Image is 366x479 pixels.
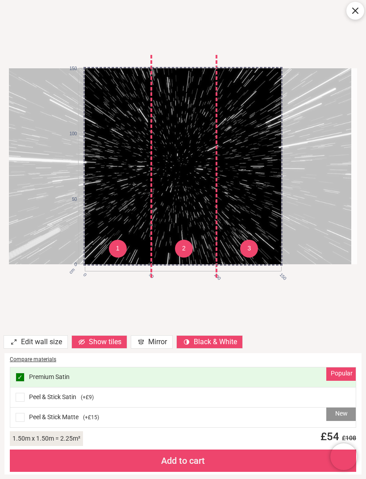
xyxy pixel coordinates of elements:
[10,408,356,427] div: Peel & Stick Matte
[330,443,357,470] iframe: Brevo live chat
[212,272,217,277] span: 100
[60,196,77,203] span: 50
[339,434,356,442] span: £ 108
[60,262,77,268] span: 0
[326,367,356,381] div: Popular
[60,131,77,137] span: 100
[4,335,68,349] div: Edit wall size
[326,408,356,421] div: New
[10,356,356,363] div: Compare materials
[176,335,243,349] div: Black & White
[82,272,87,277] span: 0
[68,267,76,275] span: cm
[83,414,99,421] span: ( +£15 )
[17,374,23,380] span: ✓
[147,272,152,277] span: 50
[60,66,77,72] span: 150
[71,335,127,349] div: Show tiles
[278,272,283,277] span: 150
[10,367,356,387] div: Premium Satin
[131,335,173,349] div: Mirror
[315,430,356,443] span: £ 54
[10,431,83,446] div: 1.50 m x 1.50 m = 2.25 m²
[10,387,356,408] div: Peel & Stick Satin
[81,394,94,401] span: ( +£9 )
[10,450,356,472] div: Add to cart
